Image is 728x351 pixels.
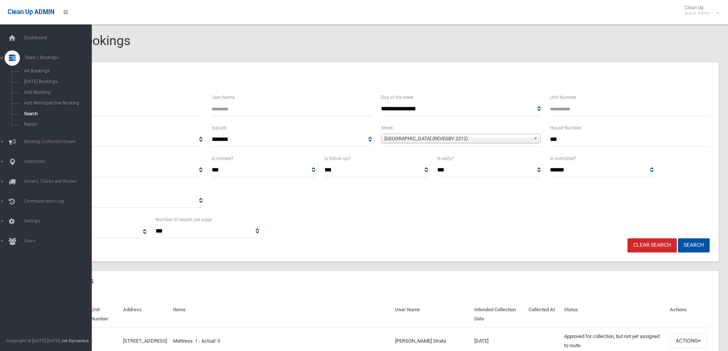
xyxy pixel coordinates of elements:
[212,93,235,102] label: User Name
[525,301,561,328] th: Collected At
[22,199,97,204] span: Communication Log
[22,218,97,224] span: Settings
[627,238,677,252] a: Clear Search
[667,301,710,328] th: Actions
[170,301,392,328] th: Items
[684,10,711,16] small: Super Admin
[22,35,97,40] span: Dashboard
[550,124,581,132] label: House Number
[22,68,91,74] span: All Bookings
[22,179,97,184] span: Drivers, Trucks and Routes
[61,338,89,343] strong: Jet Dynamics
[392,301,471,328] th: User Name
[670,334,707,348] button: Actions
[22,139,97,144] span: Booking Collection Issues
[22,90,91,95] span: Add Booking
[381,124,393,132] label: Street
[22,111,91,116] span: Search
[22,100,91,106] span: Add Retrospective Booking
[6,338,60,343] span: Copyright © [DATE]-[DATE]
[678,238,710,252] button: Search
[550,93,576,102] label: Unit Number
[471,301,525,328] th: Intended Collection Date
[550,154,576,163] label: Is oversized?
[681,5,718,16] span: Clean Up
[22,122,91,127] span: Report
[212,154,233,163] label: Is missed?
[561,301,666,328] th: Status
[156,215,212,224] label: Number of results per page
[384,134,530,143] span: [GEOGRAPHIC_DATA] (REVESBY 2212)
[212,124,227,132] label: Suburb
[437,154,454,163] label: Is early?
[381,93,413,102] label: Day of the week
[8,8,54,16] span: Clean Up ADMIN
[88,301,120,328] th: Unit Number
[22,79,91,84] span: [DATE] Bookings
[22,238,97,244] span: Users
[22,159,97,164] span: Addresses
[120,301,170,328] th: Address
[324,154,350,163] label: Is follow up?
[123,338,167,344] a: [STREET_ADDRESS]
[22,55,97,60] span: Tasks / Bookings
